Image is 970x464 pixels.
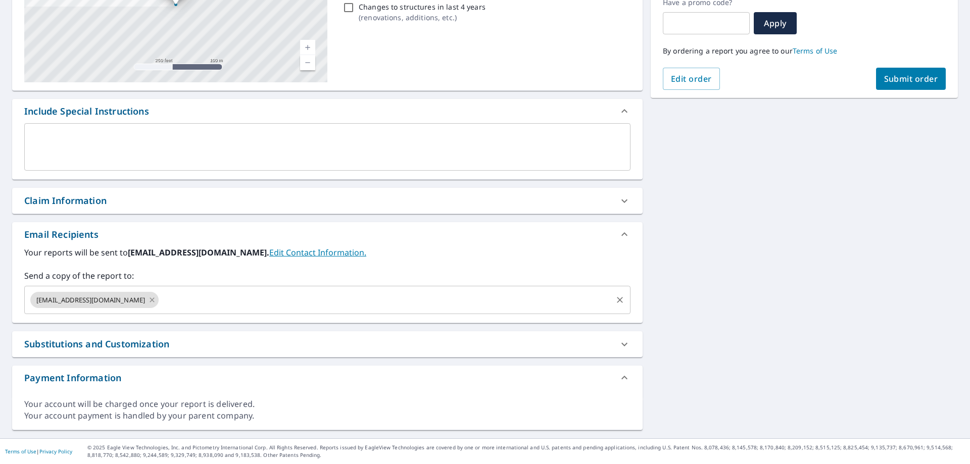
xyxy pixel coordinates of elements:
div: Claim Information [24,194,107,208]
span: Submit order [884,73,938,84]
b: [EMAIL_ADDRESS][DOMAIN_NAME]. [128,247,269,258]
p: By ordering a report you agree to our [663,46,946,56]
span: [EMAIL_ADDRESS][DOMAIN_NAME] [30,295,151,305]
span: Apply [762,18,789,29]
div: Include Special Instructions [24,105,149,118]
a: Current Level 17, Zoom Out [300,55,315,70]
a: Terms of Use [5,448,36,455]
div: Your account will be charged once your report is delivered. [24,398,630,410]
div: [EMAIL_ADDRESS][DOMAIN_NAME] [30,292,159,308]
button: Submit order [876,68,946,90]
a: Current Level 17, Zoom In [300,40,315,55]
button: Clear [613,293,627,307]
p: | [5,448,72,454]
div: Your account payment is handled by your parent company. [24,410,630,422]
label: Your reports will be sent to [24,246,630,259]
a: Privacy Policy [39,448,72,455]
button: Edit order [663,68,720,90]
a: Terms of Use [793,46,838,56]
p: © 2025 Eagle View Technologies, Inc. and Pictometry International Corp. All Rights Reserved. Repo... [87,444,965,459]
button: Apply [754,12,797,34]
div: Substitutions and Customization [24,337,169,351]
div: Payment Information [12,366,643,390]
div: Email Recipients [12,222,643,246]
span: Edit order [671,73,712,84]
div: Substitutions and Customization [12,331,643,357]
div: Payment Information [24,371,121,385]
p: Changes to structures in last 4 years [359,2,486,12]
div: Claim Information [12,188,643,214]
label: Send a copy of the report to: [24,270,630,282]
p: ( renovations, additions, etc. ) [359,12,486,23]
div: Include Special Instructions [12,99,643,123]
div: Email Recipients [24,228,99,241]
a: EditContactInfo [269,247,366,258]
